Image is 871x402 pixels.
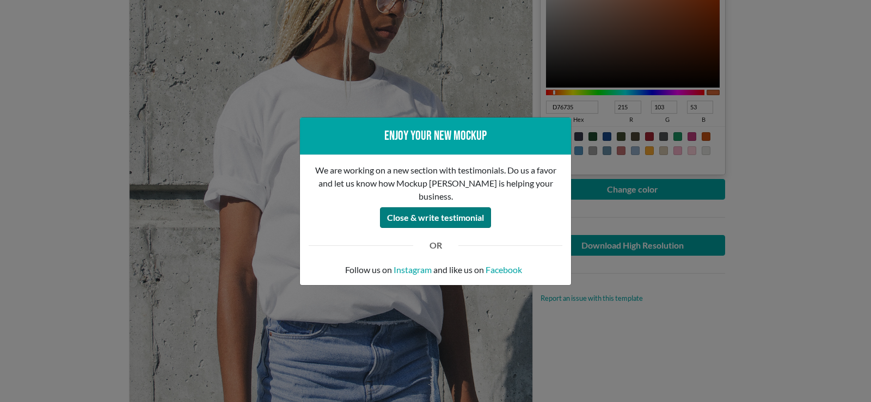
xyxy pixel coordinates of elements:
div: OR [421,239,450,252]
p: Follow us on and like us on [309,263,562,276]
a: Close & write testimonial [380,209,491,219]
p: We are working on a new section with testimonials. Do us a favor and let us know how Mockup [PERS... [309,164,562,203]
a: Facebook [486,263,522,276]
button: Close & write testimonial [380,207,491,228]
a: Instagram [394,263,432,276]
div: Enjoy your new mockup [309,126,562,146]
